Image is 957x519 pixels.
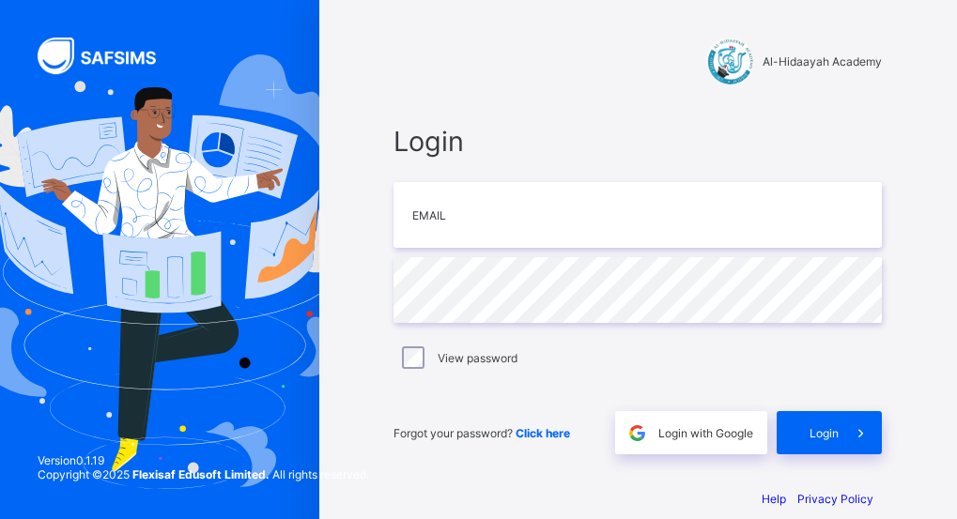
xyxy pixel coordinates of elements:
strong: Flexisaf Edusoft Limited. [132,467,270,481]
span: Login [394,125,882,158]
span: Copyright © 2025 All rights reserved. [38,467,369,481]
span: Forgot your password? [394,426,570,440]
label: View password [438,351,517,365]
a: Help [762,492,786,506]
img: google.396cfc9801f0270233282035f929180a.svg [626,422,648,444]
img: SAFSIMS Logo [38,38,178,74]
a: Click here [516,426,570,440]
a: Privacy Policy [797,492,873,506]
span: Al-Hidaayah Academy [763,54,882,69]
span: Login [810,426,839,440]
span: Login with Google [658,426,753,440]
span: Version 0.1.19 [38,453,369,467]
